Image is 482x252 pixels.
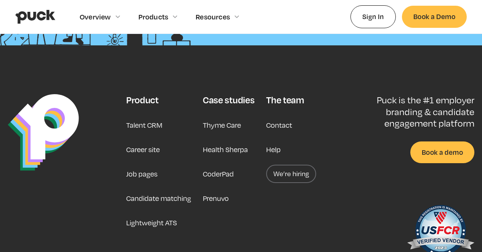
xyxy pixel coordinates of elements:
a: Career site [126,140,160,159]
a: We’re hiring [266,165,316,183]
div: Case studies [203,94,254,106]
div: Resources [196,13,230,21]
a: Health Sherpa [203,140,248,159]
img: Puck Logo [8,94,79,171]
a: Book a demo [410,141,474,163]
p: Puck is the #1 employer branding & candidate engagement platform [363,94,474,129]
a: Talent CRM [126,116,162,134]
a: Contact [266,116,292,134]
div: The team [266,94,304,106]
a: Lightweight ATS [126,213,177,232]
a: Candidate matching [126,189,191,207]
div: Overview [80,13,111,21]
a: Prenuvo [203,189,229,207]
a: Book a Demo [402,6,467,27]
a: Thyme Care [203,116,241,134]
a: Sign In [350,5,396,28]
div: Products [138,13,169,21]
a: Job pages [126,165,157,183]
a: Help [266,140,281,159]
div: Product [126,94,159,106]
a: CoderPad [203,165,234,183]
